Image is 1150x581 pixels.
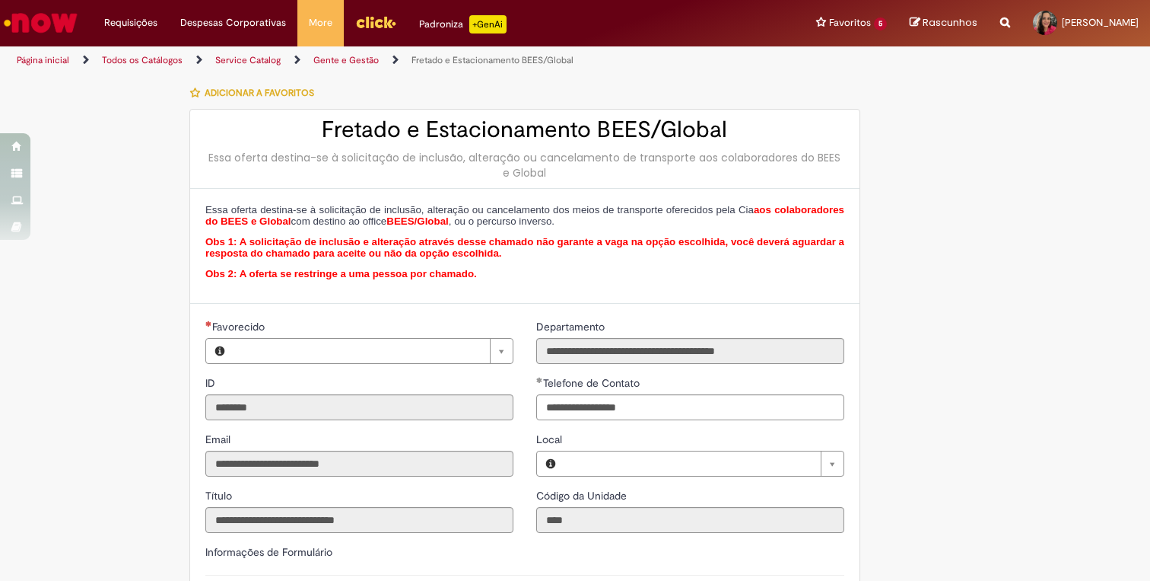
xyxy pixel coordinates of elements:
[205,489,235,503] span: Somente leitura - Título
[386,215,448,227] span: BEES/Global
[309,15,332,30] span: More
[205,117,844,142] h2: Fretado e Estacionamento BEES/Global
[233,339,513,363] a: Limpar campo Favorecido
[206,339,233,363] button: Favorecido, Visualizar este registro
[536,319,608,334] label: Somente leitura - Departamento
[910,16,977,30] a: Rascunhos
[923,15,977,30] span: Rascunhos
[104,15,157,30] span: Requisições
[205,204,844,228] span: aos colaboradores do BEES e Global
[205,432,233,447] label: Somente leitura - Email
[205,236,844,260] span: Obs 1: A solicitação de inclusão e alteração através desse chamado não garante a vaga na opção es...
[2,8,80,38] img: ServiceNow
[205,150,844,180] div: Essa oferta destina-se à solicitação de inclusão, alteração ou cancelamento de transporte aos col...
[355,11,396,34] img: click_logo_yellow_360x200.png
[536,338,844,364] input: Departamento
[419,15,507,34] div: Padroniza
[205,204,844,228] span: Essa oferta destina-se à solicitação de inclusão, alteração ou cancelamento dos meios de transpor...
[536,488,630,503] label: Somente leitura - Código da Unidade
[536,377,543,383] span: Obrigatório Preenchido
[205,376,218,390] span: Somente leitura - ID
[11,46,755,75] ul: Trilhas de página
[469,15,507,34] p: +GenAi
[536,433,565,446] span: Local
[536,489,630,503] span: Somente leitura - Código da Unidade
[874,18,887,30] span: 5
[180,15,286,30] span: Despesas Corporativas
[189,77,322,109] button: Adicionar a Favoritos
[537,452,564,476] button: Local, Visualizar este registro
[543,376,643,390] span: Telefone de Contato
[205,268,477,279] span: Obs 2: A oferta se restringe a uma pessoa por chamado.
[205,321,212,327] span: Necessários
[17,54,69,66] a: Página inicial
[829,15,871,30] span: Favoritos
[1062,16,1139,29] span: [PERSON_NAME]
[564,452,843,476] a: Limpar campo Local
[536,320,608,334] span: Somente leitura - Departamento
[313,54,379,66] a: Gente e Gestão
[205,507,513,533] input: Título
[102,54,183,66] a: Todos os Catálogos
[212,320,268,334] span: Necessários - Favorecido
[536,507,844,533] input: Código da Unidade
[205,433,233,446] span: Somente leitura - Email
[536,394,844,420] input: Telefone de Contato
[215,54,281,66] a: Service Catalog
[205,87,314,99] span: Adicionar a Favoritos
[205,451,513,477] input: Email
[411,54,573,66] a: Fretado e Estacionamento BEES/Global
[205,394,513,420] input: ID
[205,375,218,391] label: Somente leitura - ID
[205,545,332,559] label: Informações de Formulário
[205,488,235,503] label: Somente leitura - Título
